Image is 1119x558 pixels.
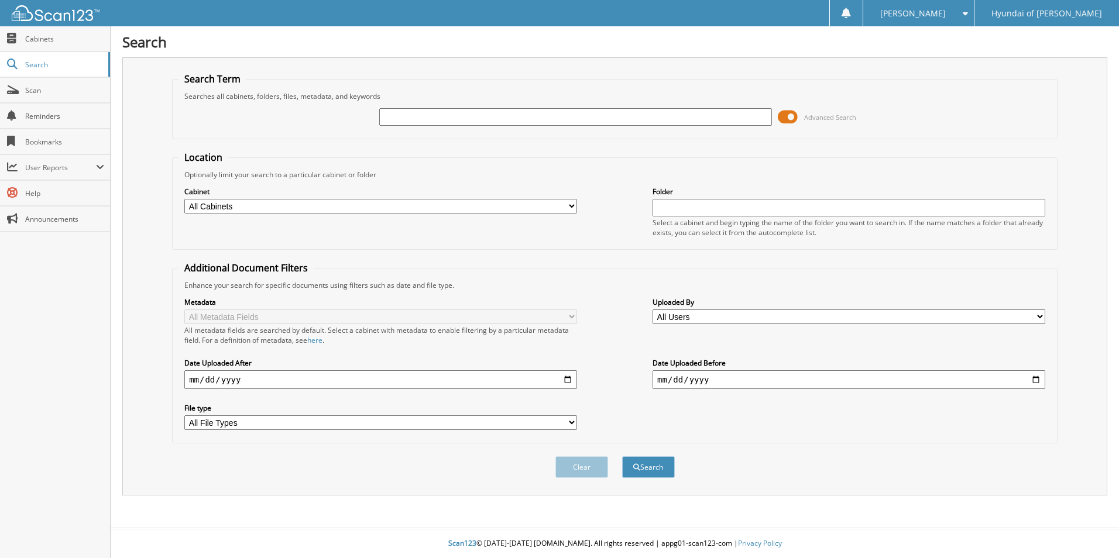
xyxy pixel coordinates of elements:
h1: Search [122,32,1107,51]
a: here [307,335,322,345]
div: Searches all cabinets, folders, files, metadata, and keywords [179,91,1051,101]
span: Scan [25,85,104,95]
button: Clear [555,456,608,478]
label: File type [184,403,577,413]
label: Folder [653,187,1045,197]
span: Cabinets [25,34,104,44]
input: start [184,370,577,389]
input: end [653,370,1045,389]
label: Metadata [184,297,577,307]
label: Date Uploaded After [184,358,577,368]
label: Cabinet [184,187,577,197]
legend: Location [179,151,228,164]
span: Hyundai of [PERSON_NAME] [991,10,1102,17]
label: Uploaded By [653,297,1045,307]
div: All metadata fields are searched by default. Select a cabinet with metadata to enable filtering b... [184,325,577,345]
div: Optionally limit your search to a particular cabinet or folder [179,170,1051,180]
span: Scan123 [448,538,476,548]
span: Search [25,60,102,70]
span: [PERSON_NAME] [880,10,946,17]
span: Help [25,188,104,198]
a: Privacy Policy [738,538,782,548]
img: scan123-logo-white.svg [12,5,99,21]
span: Bookmarks [25,137,104,147]
span: Announcements [25,214,104,224]
span: Advanced Search [804,113,856,122]
label: Date Uploaded Before [653,358,1045,368]
div: © [DATE]-[DATE] [DOMAIN_NAME]. All rights reserved | appg01-scan123-com | [111,529,1119,558]
legend: Search Term [179,73,246,85]
button: Search [622,456,675,478]
div: Select a cabinet and begin typing the name of the folder you want to search in. If the name match... [653,218,1045,237]
span: Reminders [25,111,104,121]
span: User Reports [25,163,96,173]
legend: Additional Document Filters [179,261,314,274]
div: Enhance your search for specific documents using filters such as date and file type. [179,280,1051,290]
